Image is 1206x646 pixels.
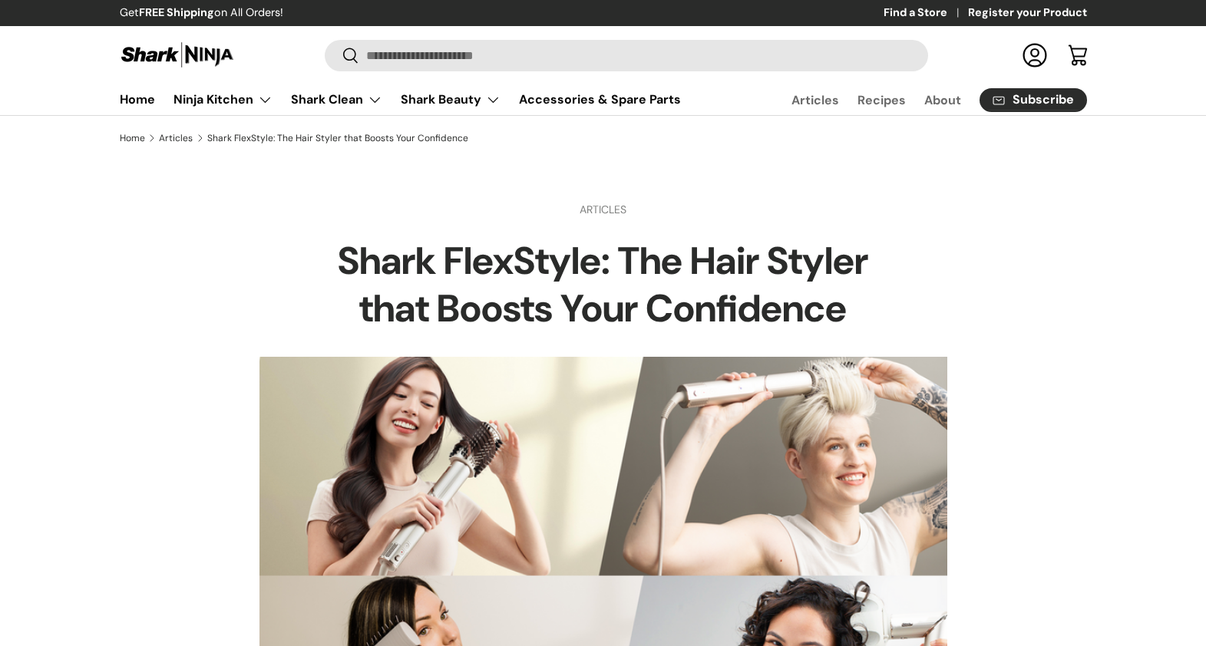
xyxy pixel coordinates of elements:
img: Shark Ninja Philippines [120,40,235,70]
a: Find a Store [884,5,968,21]
a: Accessories & Spare Parts [519,84,681,114]
nav: Primary [120,84,681,115]
a: Articles [580,203,626,216]
span: Subscribe [1013,94,1074,106]
a: Articles [791,85,839,115]
p: Get on All Orders! [120,5,283,21]
a: Register your Product [968,5,1087,21]
a: Home [120,84,155,114]
a: Subscribe [980,88,1087,112]
summary: Ninja Kitchen [164,84,282,115]
summary: Shark Clean [282,84,392,115]
a: Shark Beauty [401,84,501,115]
a: Home [120,133,145,143]
summary: Shark Beauty [392,84,510,115]
a: Recipes [857,85,906,115]
a: Articles [159,133,193,143]
a: Ninja Kitchen [173,84,273,115]
a: Shark Clean [291,84,382,115]
a: About [924,85,961,115]
nav: Breadcrumbs [120,131,1087,145]
h1: Shark FlexStyle: The Hair Styler that Boosts Your Confidence [309,237,898,332]
a: Shark FlexStyle: The Hair Styler that Boosts Your Confidence [207,133,468,143]
nav: Secondary [755,84,1087,115]
strong: FREE Shipping [139,5,214,19]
